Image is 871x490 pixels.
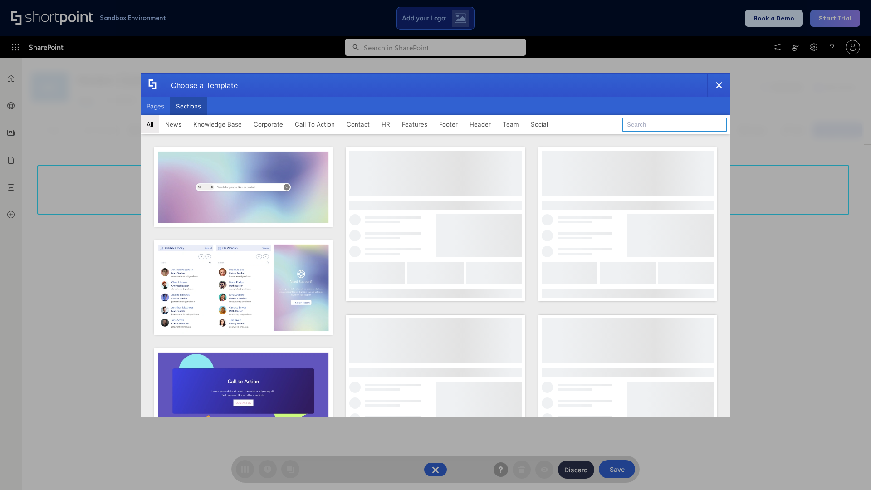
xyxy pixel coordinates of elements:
button: All [141,115,159,133]
button: HR [376,115,396,133]
input: Search [622,118,727,132]
div: template selector [141,73,730,416]
div: Choose a Template [164,74,238,97]
button: Contact [341,115,376,133]
button: Social [525,115,554,133]
button: Features [396,115,433,133]
button: Call To Action [289,115,341,133]
button: Footer [433,115,464,133]
button: Corporate [248,115,289,133]
button: Knowledge Base [187,115,248,133]
button: News [159,115,187,133]
button: Header [464,115,497,133]
button: Team [497,115,525,133]
button: Sections [170,97,207,115]
iframe: Chat Widget [708,385,871,490]
button: Pages [141,97,170,115]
